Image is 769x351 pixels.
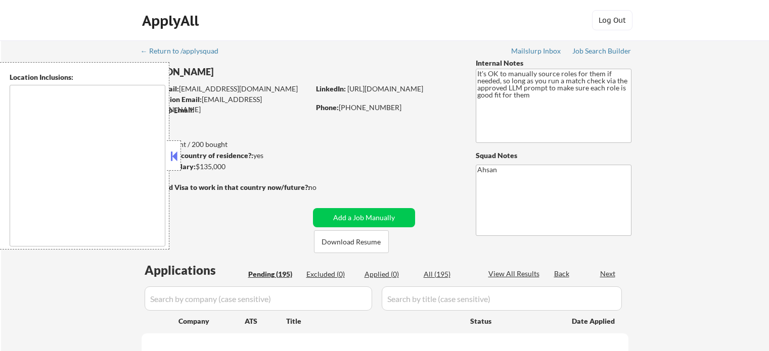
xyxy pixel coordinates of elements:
[245,316,286,326] div: ATS
[470,312,557,330] div: Status
[600,269,616,279] div: Next
[141,47,228,57] a: ← Return to /applysquad
[286,316,461,326] div: Title
[142,183,310,191] strong: Will need Visa to work in that country now/future?:
[313,208,415,227] button: Add a Job Manually
[316,103,459,113] div: [PHONE_NUMBER]
[476,58,631,68] div: Internal Notes
[365,269,415,279] div: Applied (0)
[10,72,165,82] div: Location Inclusions:
[306,269,357,279] div: Excluded (0)
[316,103,339,112] strong: Phone:
[488,269,542,279] div: View All Results
[141,162,309,172] div: $135,000
[511,47,562,57] a: Mailslurp Inbox
[554,269,570,279] div: Back
[476,151,631,161] div: Squad Notes
[511,47,562,55] div: Mailslurp Inbox
[308,182,337,192] div: no
[141,151,306,161] div: yes
[142,12,202,29] div: ApplyAll
[142,94,309,114] div: [EMAIL_ADDRESS][DOMAIN_NAME]
[382,286,622,311] input: Search by title (case sensitive)
[316,84,346,93] strong: LinkedIn:
[141,47,228,55] div: ← Return to /applysquad
[142,66,349,78] div: [PERSON_NAME]
[572,316,616,326] div: Date Applied
[145,264,245,276] div: Applications
[314,230,389,253] button: Download Resume
[248,269,299,279] div: Pending (195)
[141,151,253,160] strong: Can work in country of residence?:
[572,47,631,55] div: Job Search Builder
[592,10,632,30] button: Log Out
[142,84,309,94] div: [EMAIL_ADDRESS][DOMAIN_NAME]
[178,316,245,326] div: Company
[145,286,372,311] input: Search by company (case sensitive)
[141,139,309,149] div: 0 sent / 200 bought
[347,84,423,93] a: [URL][DOMAIN_NAME]
[424,269,474,279] div: All (195)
